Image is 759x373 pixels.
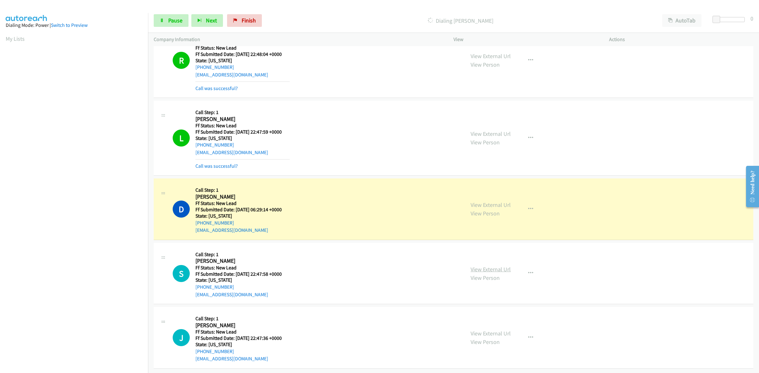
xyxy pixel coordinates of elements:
[195,72,268,78] a: [EMAIL_ADDRESS][DOMAIN_NAME]
[741,161,759,212] iframe: Resource Center
[227,14,262,27] a: Finish
[173,265,190,282] div: The call is yet to be attempted
[173,129,190,147] h1: L
[195,207,290,213] h5: Ff Submitted Date: [DATE] 06:29:14 +0000
[195,193,290,201] h2: [PERSON_NAME]
[195,200,290,207] h5: Ff Status: New Lead
[471,130,511,137] a: View External Url
[195,220,234,226] a: [PHONE_NUMBER]
[471,330,511,337] a: View External Url
[195,322,282,329] h2: [PERSON_NAME]
[195,116,290,123] h2: [PERSON_NAME]
[195,341,282,348] h5: State: [US_STATE]
[195,284,234,290] a: [PHONE_NUMBER]
[195,109,290,116] h5: Call Step: 1
[195,163,238,169] a: Call was successful?
[195,329,282,335] h5: Ff Status: New Lead
[195,227,268,233] a: [EMAIL_ADDRESS][DOMAIN_NAME]
[716,17,745,22] div: Delay between calls (in seconds)
[195,213,290,219] h5: State: [US_STATE]
[471,210,500,217] a: View Person
[6,49,148,349] iframe: Dialpad
[242,17,256,24] span: Finish
[206,17,217,24] span: Next
[195,135,290,141] h5: State: [US_STATE]
[195,187,290,193] h5: Call Step: 1
[6,35,25,42] a: My Lists
[195,129,290,135] h5: Ff Submitted Date: [DATE] 22:47:59 +0000
[471,266,511,273] a: View External Url
[471,201,511,208] a: View External Url
[471,338,500,346] a: View Person
[195,292,268,298] a: [EMAIL_ADDRESS][DOMAIN_NAME]
[51,22,88,28] a: Switch to Preview
[662,14,701,27] button: AutoTab
[195,123,290,129] h5: Ff Status: New Lead
[609,36,753,43] p: Actions
[195,316,282,322] h5: Call Step: 1
[195,85,238,91] a: Call was successful?
[195,45,290,51] h5: Ff Status: New Lead
[168,17,182,24] span: Pause
[195,251,282,258] h5: Call Step: 1
[195,64,234,70] a: [PHONE_NUMBER]
[195,142,234,148] a: [PHONE_NUMBER]
[154,36,442,43] p: Company Information
[195,356,268,362] a: [EMAIL_ADDRESS][DOMAIN_NAME]
[195,257,282,265] h2: [PERSON_NAME]
[6,21,142,29] div: Dialing Mode: Power |
[173,265,190,282] h1: S
[195,271,282,277] h5: Ff Submitted Date: [DATE] 22:47:58 +0000
[471,61,500,68] a: View Person
[471,274,500,281] a: View Person
[195,265,282,271] h5: Ff Status: New Lead
[173,52,190,69] h1: R
[195,57,290,64] h5: State: [US_STATE]
[154,14,188,27] a: Pause
[454,36,598,43] p: View
[195,277,282,283] h5: State: [US_STATE]
[471,139,500,146] a: View Person
[750,14,753,23] div: 0
[191,14,223,27] button: Next
[173,329,190,346] div: The call is yet to be attempted
[195,149,268,155] a: [EMAIL_ADDRESS][DOMAIN_NAME]
[195,348,234,354] a: [PHONE_NUMBER]
[195,51,290,57] h5: Ff Submitted Date: [DATE] 22:48:04 +0000
[173,201,190,218] h1: D
[173,329,190,346] h1: J
[195,335,282,341] h5: Ff Submitted Date: [DATE] 22:47:36 +0000
[471,52,511,60] a: View External Url
[270,16,651,25] p: Dialing [PERSON_NAME]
